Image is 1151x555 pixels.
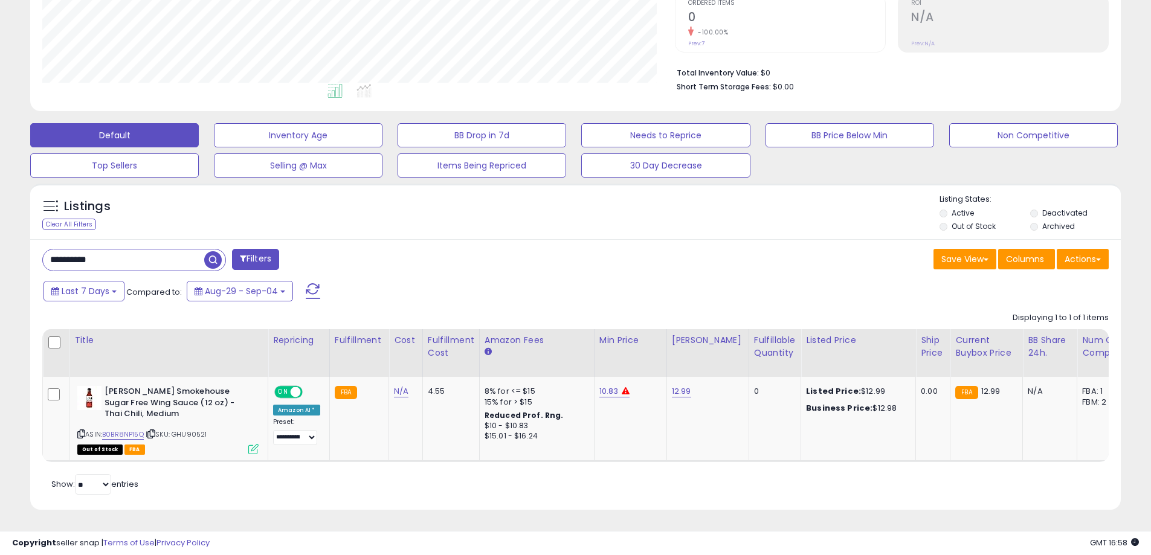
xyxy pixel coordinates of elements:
a: Terms of Use [103,537,155,548]
div: Amazon Fees [485,334,589,347]
small: Prev: 7 [688,40,704,47]
div: Min Price [599,334,662,347]
b: Listed Price: [806,385,861,397]
button: Columns [998,249,1055,269]
label: Active [952,208,974,218]
div: BB Share 24h. [1028,334,1072,359]
span: 12.99 [981,385,1001,397]
span: Columns [1006,253,1044,265]
h5: Listings [64,198,111,215]
div: Displaying 1 to 1 of 1 items [1013,312,1109,324]
small: FBA [955,386,978,399]
button: Actions [1057,249,1109,269]
button: Items Being Repriced [398,153,566,178]
label: Out of Stock [952,221,996,231]
span: Aug-29 - Sep-04 [205,285,278,297]
div: FBM: 2 [1082,397,1122,408]
div: seller snap | | [12,537,210,549]
div: Ship Price [921,334,945,359]
h2: N/A [911,10,1108,27]
div: Fulfillment Cost [428,334,474,359]
b: Reduced Prof. Rng. [485,410,564,420]
span: Last 7 Days [62,285,109,297]
button: Aug-29 - Sep-04 [187,281,293,301]
div: Fulfillable Quantity [754,334,796,359]
div: $15.01 - $16.24 [485,431,585,441]
button: Filters [232,249,279,270]
label: Archived [1042,221,1075,231]
span: | SKU: GHU90521 [146,429,207,439]
div: Num of Comp. [1082,334,1126,359]
small: Amazon Fees. [485,347,492,358]
div: Clear All Filters [42,219,96,230]
div: FBA: 1 [1082,386,1122,397]
small: Prev: N/A [911,40,935,47]
span: FBA [124,444,145,455]
button: BB Price Below Min [766,123,934,147]
div: Amazon AI * [273,405,320,415]
button: 30 Day Decrease [581,153,750,178]
h2: 0 [688,10,885,27]
img: 31NsAw+VLZL._SL40_.jpg [77,386,102,410]
button: Save View [933,249,996,269]
div: Title [74,334,263,347]
button: BB Drop in 7d [398,123,566,147]
span: All listings that are currently out of stock and unavailable for purchase on Amazon [77,444,123,455]
p: Listing States: [940,194,1121,205]
div: Current Buybox Price [955,334,1017,359]
button: Last 7 Days [44,281,124,301]
label: Deactivated [1042,208,1088,218]
li: $0 [677,65,1100,79]
button: Inventory Age [214,123,382,147]
button: Needs to Reprice [581,123,750,147]
b: Total Inventory Value: [677,68,759,78]
span: $0.00 [773,81,794,92]
div: 15% for > $15 [485,397,585,408]
a: N/A [394,385,408,397]
div: $12.98 [806,403,906,414]
strong: Copyright [12,537,56,548]
a: 10.83 [599,385,619,397]
div: 4.55 [428,386,470,397]
div: $10 - $10.83 [485,421,585,431]
div: Listed Price [806,334,911,347]
div: ASIN: [77,386,259,453]
a: B0BR8NP15Q [102,429,144,440]
small: -100.00% [694,28,728,37]
button: Top Sellers [30,153,199,178]
b: Business Price: [806,402,872,414]
button: Selling @ Max [214,153,382,178]
span: Compared to: [126,286,182,298]
button: Non Competitive [949,123,1118,147]
div: 0.00 [921,386,941,397]
div: Cost [394,334,418,347]
div: Preset: [273,418,320,445]
div: N/A [1028,386,1068,397]
a: 12.99 [672,385,691,397]
b: [PERSON_NAME] Smokehouse Sugar Free Wing Sauce (12 oz) - Thai Chili, Medium [105,386,251,423]
div: 8% for <= $15 [485,386,585,397]
div: $12.99 [806,386,906,397]
div: [PERSON_NAME] [672,334,744,347]
div: 0 [754,386,792,397]
div: Repricing [273,334,324,347]
span: 2025-09-12 16:58 GMT [1090,537,1139,548]
button: Default [30,123,199,147]
small: FBA [335,386,357,399]
span: Show: entries [51,478,138,490]
div: Fulfillment [335,334,384,347]
b: Short Term Storage Fees: [677,82,771,92]
span: ON [276,387,291,397]
a: Privacy Policy [156,537,210,548]
span: OFF [301,387,320,397]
